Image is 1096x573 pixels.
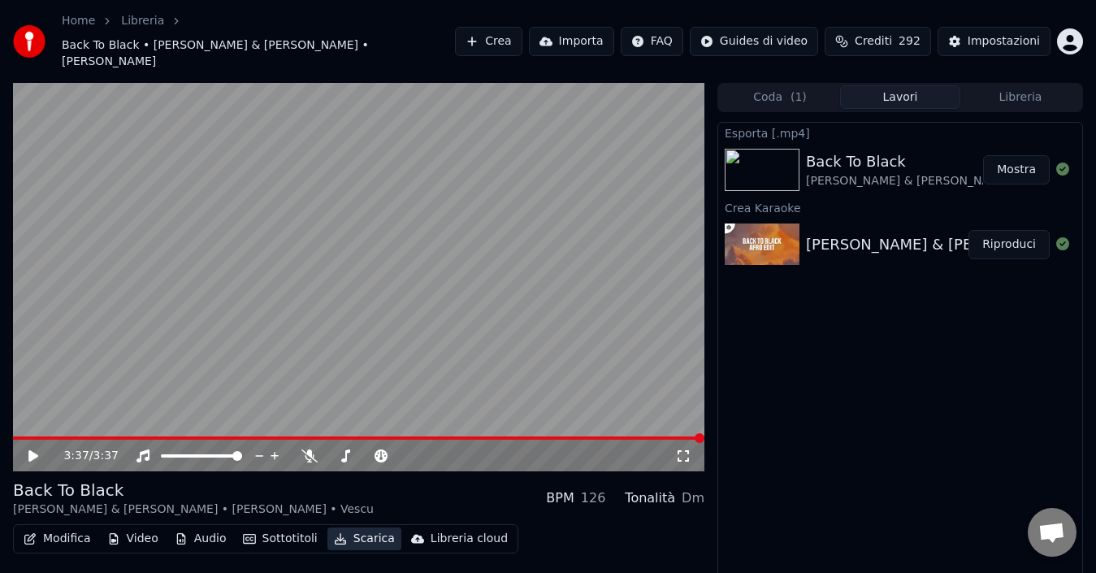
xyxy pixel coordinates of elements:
[63,448,102,464] div: /
[855,33,892,50] span: Crediti
[236,527,324,550] button: Sottotitoli
[455,27,522,56] button: Crea
[825,27,931,56] button: Crediti292
[938,27,1051,56] button: Impostazioni
[13,501,374,518] div: [PERSON_NAME] & [PERSON_NAME] • [PERSON_NAME] • Vescu
[546,488,574,508] div: BPM
[968,230,1050,259] button: Riproduci
[983,155,1050,184] button: Mostra
[529,27,614,56] button: Importa
[968,33,1040,50] div: Impostazioni
[791,89,807,106] span: ( 1 )
[93,448,119,464] span: 3:37
[168,527,233,550] button: Audio
[13,479,374,501] div: Back To Black
[581,488,606,508] div: 126
[63,448,89,464] span: 3:37
[625,488,675,508] div: Tonalità
[13,25,45,58] img: youka
[101,527,165,550] button: Video
[718,123,1082,142] div: Esporta [.mp4]
[327,527,401,550] button: Scarica
[62,13,455,70] nav: breadcrumb
[690,27,818,56] button: Guides di video
[840,85,960,109] button: Lavori
[431,531,508,547] div: Libreria cloud
[718,198,1082,217] div: Crea Karaoke
[720,85,840,109] button: Coda
[62,13,95,29] a: Home
[899,33,921,50] span: 292
[682,488,704,508] div: Dm
[17,527,97,550] button: Modifica
[1028,508,1077,557] div: Aprire la chat
[960,85,1081,109] button: Libreria
[621,27,683,56] button: FAQ
[62,37,455,70] span: Back To Black • [PERSON_NAME] & [PERSON_NAME] • [PERSON_NAME]
[121,13,164,29] a: Libreria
